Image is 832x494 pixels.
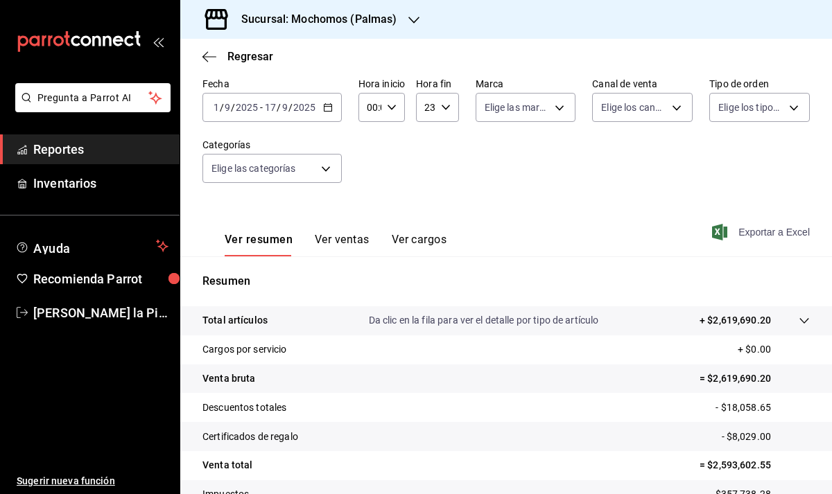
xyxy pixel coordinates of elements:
[358,79,405,89] label: Hora inicio
[33,238,150,254] span: Ayuda
[211,161,296,175] span: Elige las categorías
[220,102,224,113] span: /
[231,102,235,113] span: /
[202,430,298,444] p: Certificados de regalo
[592,79,693,89] label: Canal de venta
[293,102,316,113] input: ----
[202,458,252,473] p: Venta total
[722,430,810,444] p: - $8,029.00
[709,79,810,89] label: Tipo de orden
[227,50,273,63] span: Regresar
[485,100,551,114] span: Elige las marcas
[202,400,286,415] p: Descuentos totales
[715,224,810,240] button: Exportar a Excel
[202,371,255,386] p: Venta bruta
[718,100,784,114] span: Elige los tipos de orden
[738,342,810,357] p: + $0.00
[716,400,810,415] p: - $18,058.65
[202,79,342,89] label: Fecha
[33,140,168,159] span: Reportes
[392,233,447,256] button: Ver cargos
[15,83,171,112] button: Pregunta a Parrot AI
[700,313,771,328] p: + $2,619,690.20
[277,102,281,113] span: /
[225,233,447,256] div: navigation tabs
[260,102,263,113] span: -
[202,313,268,328] p: Total artículos
[33,303,168,322] span: [PERSON_NAME] la Piedra
[700,458,810,473] p: = $2,593,602.55
[476,79,576,89] label: Marca
[369,313,599,328] p: Da clic en la fila para ver el detalle por tipo de artículo
[601,100,667,114] span: Elige los canales de venta
[33,174,168,193] span: Inventarios
[202,140,342,150] label: Categorías
[281,102,288,113] input: --
[10,100,171,115] a: Pregunta a Parrot AI
[202,342,287,357] p: Cargos por servicio
[224,102,231,113] input: --
[264,102,277,113] input: --
[202,50,273,63] button: Regresar
[225,233,293,256] button: Ver resumen
[153,36,164,47] button: open_drawer_menu
[416,79,458,89] label: Hora fin
[37,91,149,105] span: Pregunta a Parrot AI
[235,102,259,113] input: ----
[700,371,810,386] p: = $2,619,690.20
[213,102,220,113] input: --
[202,273,810,290] p: Resumen
[288,102,293,113] span: /
[33,270,168,288] span: Recomienda Parrot
[315,233,370,256] button: Ver ventas
[230,11,397,28] h3: Sucursal: Mochomos (Palmas)
[17,474,168,488] span: Sugerir nueva función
